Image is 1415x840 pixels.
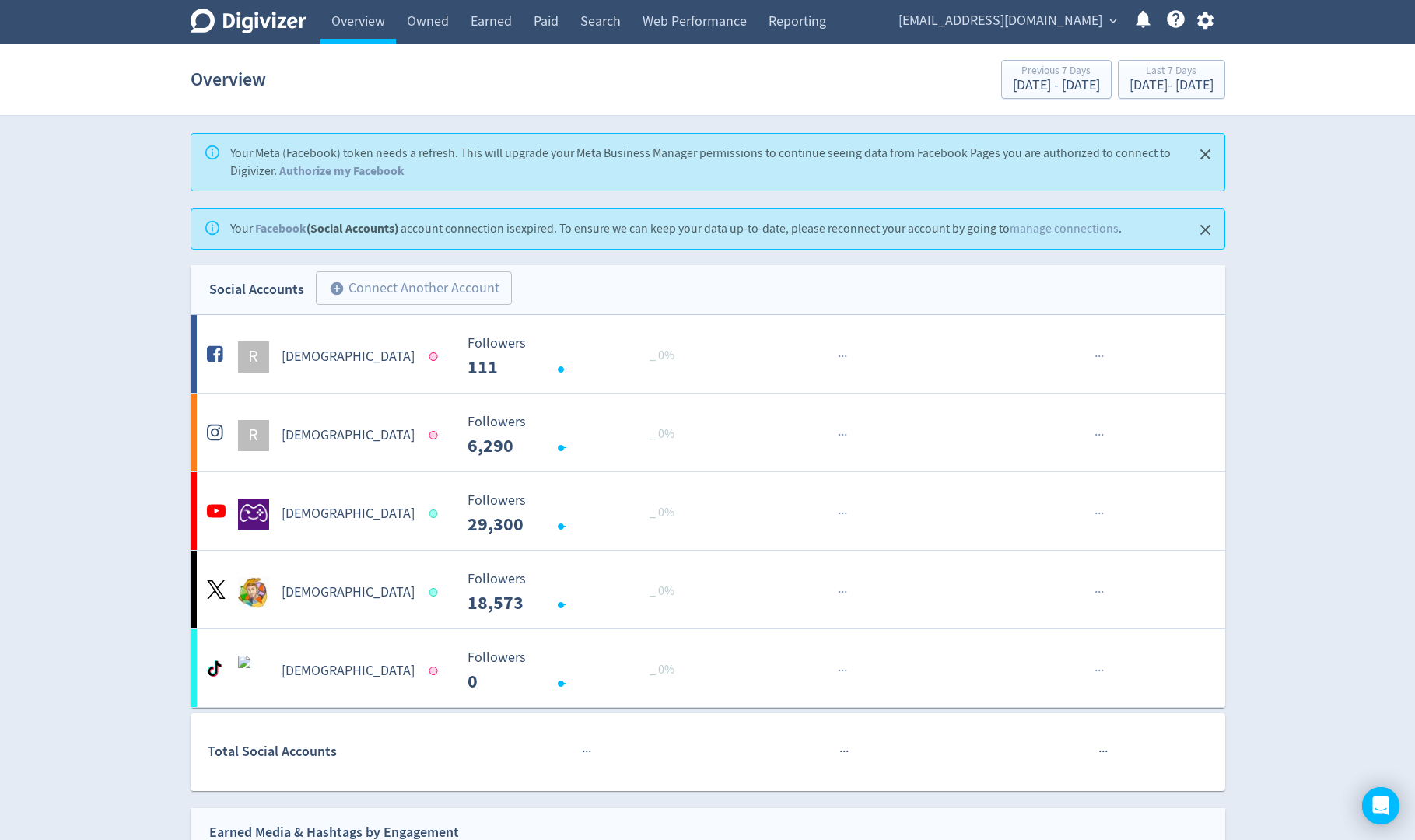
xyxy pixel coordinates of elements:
span: · [844,347,847,366]
span: · [585,742,588,761]
div: Previous 7 Days [1013,65,1100,79]
span: · [1098,347,1101,366]
button: Connect Another Account [316,271,512,306]
svg: Followers --- [460,572,693,613]
span: · [1101,661,1104,681]
span: · [1098,661,1101,681]
span: · [839,742,842,761]
svg: Followers --- [460,415,693,456]
span: add_circle [329,281,345,296]
span: _ 0% [650,662,674,677]
span: _ 0% [650,426,674,442]
div: R [238,420,269,451]
a: Connect Another Account [304,274,512,306]
span: Data last synced: 14 Nov 2024, 1:02pm (AEDT) [429,352,442,361]
span: expand_more [1106,14,1120,28]
span: · [588,742,591,761]
span: Data last synced: 29 Sep 2025, 4:02pm (AEST) [429,588,442,597]
div: R [238,341,269,373]
svg: Followers --- [460,493,693,534]
span: · [844,583,847,602]
a: R[DEMOGRAPHIC_DATA] Followers --- _ 0% Followers 6,290 ······ [191,394,1225,471]
span: · [841,661,844,681]
svg: Followers --- [460,336,693,377]
span: · [1095,504,1098,523]
span: · [841,583,844,602]
img: Rudeism undefined [238,499,269,530]
div: Your Meta (Facebook) token needs a refresh. This will upgrade your Meta Business Manager permissi... [230,138,1181,186]
span: Data last synced: 14 Nov 2024, 12:02pm (AEDT) [429,431,442,439]
a: Rudeism undefined[DEMOGRAPHIC_DATA] Followers --- _ 0% Followers 0 ······ [191,629,1225,707]
span: · [1095,583,1098,602]
span: · [1101,425,1104,445]
span: · [1098,742,1102,761]
span: · [844,661,847,681]
span: · [1105,742,1108,761]
span: Data last synced: 29 Sep 2025, 1:02pm (AEST) [429,509,442,518]
div: [DATE] - [DATE] [1013,79,1100,93]
h5: [DEMOGRAPHIC_DATA] [282,505,415,523]
span: · [841,347,844,366]
span: Data last synced: 17 Jan 2025, 2:02am (AEDT) [429,667,442,675]
span: · [1101,504,1104,523]
span: _ 0% [650,348,674,363]
h5: [DEMOGRAPHIC_DATA] [282,348,415,366]
strong: (Social Accounts) [255,220,398,236]
div: Open Intercom Messenger [1362,787,1399,824]
span: · [838,661,841,681]
a: Rudeism undefined[DEMOGRAPHIC_DATA] Followers --- _ 0% Followers 29,300 ······ [191,472,1225,550]
span: · [1102,742,1105,761]
span: · [844,425,847,445]
a: Authorize my Facebook [279,163,405,179]
div: Last 7 Days [1130,65,1214,79]
h5: [DEMOGRAPHIC_DATA] [282,426,415,445]
button: Previous 7 Days[DATE] - [DATE] [1001,60,1112,99]
span: · [1098,504,1101,523]
span: · [1101,347,1104,366]
span: · [838,504,841,523]
svg: Followers --- [460,650,693,691]
span: · [841,504,844,523]
div: Social Accounts [209,278,304,301]
a: R[DEMOGRAPHIC_DATA] Followers --- _ 0% Followers 111 ······ [191,315,1225,393]
a: manage connections [1010,221,1119,236]
div: [DATE] - [DATE] [1130,79,1214,93]
button: [EMAIL_ADDRESS][DOMAIN_NAME] [893,9,1121,33]
span: · [844,504,847,523]
span: · [1095,425,1098,445]
h5: [DEMOGRAPHIC_DATA] [282,583,415,602]
span: · [838,347,841,366]
span: [EMAIL_ADDRESS][DOMAIN_NAME] [898,9,1102,33]
span: · [1098,425,1101,445]
h1: Overview [191,54,266,104]
span: · [842,742,846,761]
a: Rudeism undefined[DEMOGRAPHIC_DATA] Followers --- _ 0% Followers 18,573 ······ [191,551,1225,628]
div: Total Social Accounts [208,740,456,763]
img: Rudeism undefined [238,577,269,608]
span: · [838,583,841,602]
span: · [582,742,585,761]
span: · [841,425,844,445]
span: · [1095,661,1098,681]
img: Rudeism undefined [238,656,269,687]
span: _ 0% [650,505,674,520]
span: · [1101,583,1104,602]
h5: [DEMOGRAPHIC_DATA] [282,662,415,681]
span: _ 0% [650,583,674,599]
button: Last 7 Days[DATE]- [DATE] [1118,60,1225,99]
span: · [1095,347,1098,366]
button: Close [1193,142,1218,167]
span: · [846,742,849,761]
span: · [838,425,841,445]
div: Your account connection is expired . To ensure we can keep your data up-to-date, please reconnect... [230,214,1122,244]
a: Facebook [255,220,306,236]
span: · [1098,583,1101,602]
button: Close [1193,217,1218,243]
